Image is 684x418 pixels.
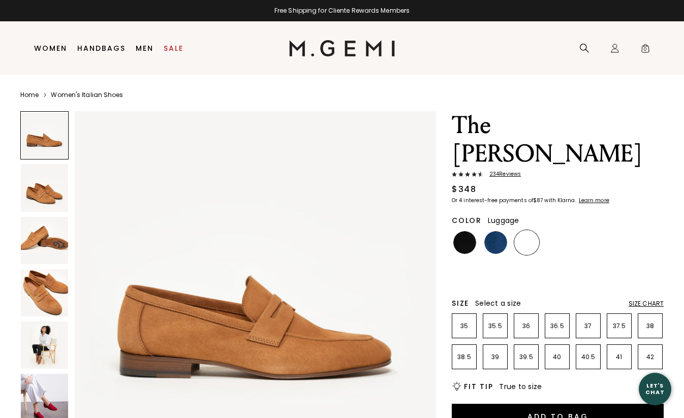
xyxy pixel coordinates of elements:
[51,91,123,99] a: Women's Italian Shoes
[452,299,469,307] h2: Size
[483,322,507,330] p: 35.5
[638,322,662,330] p: 38
[21,217,68,264] img: The Sacca Donna
[629,300,664,308] div: Size Chart
[464,382,493,391] h2: Fit Tip
[452,353,476,361] p: 38.5
[514,322,538,330] p: 36
[34,44,67,52] a: Women
[453,231,476,254] img: Black
[607,353,631,361] p: 41
[21,321,68,369] img: The Sacca Donna
[20,91,39,99] a: Home
[452,322,476,330] p: 35
[136,44,153,52] a: Men
[533,197,543,204] klarna-placement-style-amount: $87
[640,45,650,55] span: 0
[452,216,482,224] h2: Color
[483,171,521,177] span: 234 Review s
[483,353,507,361] p: 39
[638,353,662,361] p: 42
[77,44,126,52] a: Handbags
[546,231,569,254] img: Light Oatmeal
[452,171,664,179] a: 234Reviews
[488,215,519,226] span: Luggage
[639,231,662,254] img: Sunset Red
[639,382,671,395] div: Let's Chat
[452,197,533,204] klarna-placement-style-body: Or 4 interest-free payments of
[21,164,68,211] img: The Sacca Donna
[579,197,609,204] klarna-placement-style-cta: Learn more
[515,231,538,254] img: Luggage
[453,262,476,285] img: Dark Chocolate
[576,322,600,330] p: 37
[544,197,577,204] klarna-placement-style-body: with Klarna
[546,262,569,285] img: Leopard
[608,231,631,254] img: Dark Gunmetal
[515,262,538,285] img: Sapphire
[578,198,609,204] a: Learn more
[484,262,507,285] img: Cocoa
[607,322,631,330] p: 37.5
[475,298,521,308] span: Select a size
[452,183,476,196] div: $348
[289,40,395,56] img: M.Gemi
[164,44,183,52] a: Sale
[452,111,664,168] h1: The [PERSON_NAME]
[577,231,600,254] img: Burgundy
[545,353,569,361] p: 40
[484,231,507,254] img: Navy
[499,381,542,392] span: True to size
[514,353,538,361] p: 39.5
[21,269,68,316] img: The Sacca Donna
[576,353,600,361] p: 40.5
[545,322,569,330] p: 36.5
